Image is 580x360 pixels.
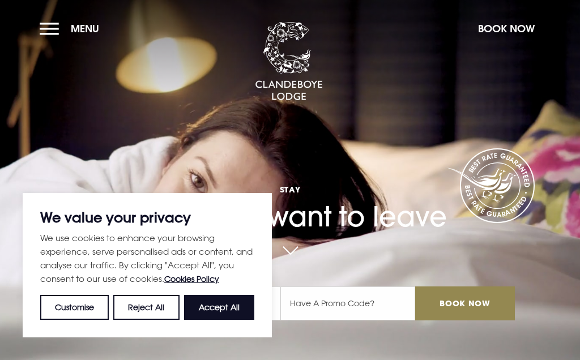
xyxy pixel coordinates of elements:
input: Have A Promo Code? [280,286,415,320]
p: We use cookies to enhance your browsing experience, serve personalised ads or content, and analys... [40,231,254,286]
img: Clandeboye Lodge [255,22,323,101]
span: Stay [65,184,515,195]
p: We value your privacy [40,211,254,224]
button: Reject All [113,295,179,320]
a: Cookies Policy [164,274,219,284]
button: Accept All [184,295,254,320]
button: Book Now [472,16,540,41]
div: We value your privacy [23,193,272,337]
h1: You won't want to leave [65,161,515,233]
span: Menu [71,22,99,35]
button: Customise [40,295,109,320]
input: Book Now [415,286,515,320]
button: Menu [40,16,105,41]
